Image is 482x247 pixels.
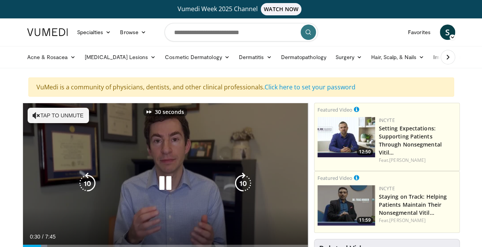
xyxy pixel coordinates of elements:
[80,49,161,65] a: [MEDICAL_DATA] Lesions
[317,185,375,226] img: fe0751a3-754b-4fa7-bfe3-852521745b57.png.150x105_q85_crop-smart_upscale.jpg
[28,77,454,97] div: VuMedi is a community of physicians, dentists, and other clinical professionals.
[23,49,80,65] a: Acne & Rosacea
[317,185,375,226] a: 11:59
[379,117,395,123] a: Incyte
[367,49,428,65] a: Hair, Scalp, & Nails
[72,25,116,40] a: Specialties
[389,157,426,163] a: [PERSON_NAME]
[276,49,331,65] a: Dermatopathology
[165,23,318,41] input: Search topics, interventions
[357,148,373,155] span: 12:50
[27,28,68,36] img: VuMedi Logo
[30,234,40,240] span: 0:30
[261,3,301,15] span: WATCH NOW
[379,157,456,164] div: Feat.
[42,234,44,240] span: /
[28,108,89,123] button: Tap to unmute
[317,117,375,157] a: 12:50
[45,234,56,240] span: 7:45
[317,106,352,113] small: Featured Video
[160,49,234,65] a: Cosmetic Dermatology
[265,83,355,91] a: Click here to set your password
[331,49,367,65] a: Surgery
[379,193,447,216] a: Staying on Track: Helping Patients Maintain Their Nonsegmental Vitil…
[379,125,442,156] a: Setting Expectations: Supporting Patients Through Nonsegmental Vitil…
[28,3,454,15] a: Vumedi Week 2025 ChannelWATCH NOW
[155,109,184,115] p: 30 seconds
[440,25,455,40] a: S
[379,217,456,224] div: Feat.
[403,25,435,40] a: Favorites
[317,175,352,181] small: Featured Video
[234,49,276,65] a: Dermatitis
[389,217,426,224] a: [PERSON_NAME]
[317,117,375,157] img: 98b3b5a8-6d6d-4e32-b979-fd4084b2b3f2.png.150x105_q85_crop-smart_upscale.jpg
[357,217,373,224] span: 11:59
[115,25,151,40] a: Browse
[379,185,395,192] a: Incyte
